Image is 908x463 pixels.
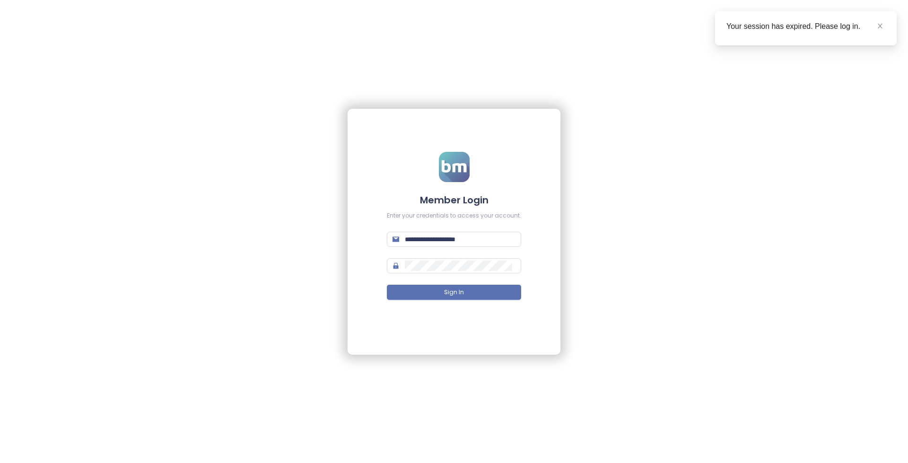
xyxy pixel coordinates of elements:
[387,285,521,300] button: Sign In
[726,21,885,32] div: Your session has expired. Please log in.
[439,152,470,182] img: logo
[393,236,399,243] span: mail
[387,211,521,220] div: Enter your credentials to access your account.
[393,262,399,269] span: lock
[387,193,521,207] h4: Member Login
[877,23,883,29] span: close
[444,288,464,297] span: Sign In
